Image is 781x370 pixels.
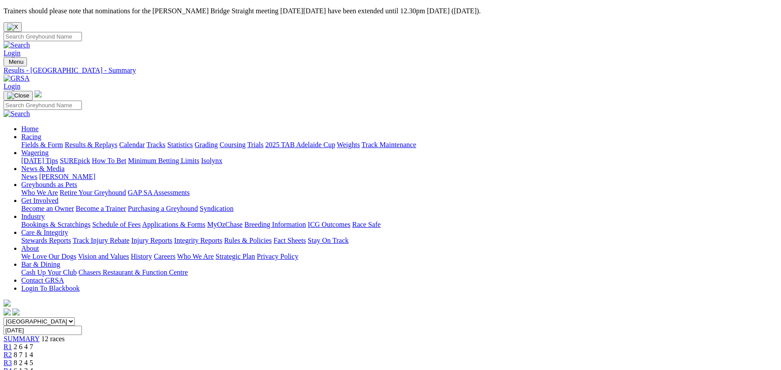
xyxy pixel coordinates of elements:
a: Greyhounds as Pets [21,181,77,188]
a: How To Bet [92,157,127,164]
a: About [21,245,39,252]
div: News & Media [21,173,777,181]
div: Wagering [21,157,777,165]
img: twitter.svg [12,308,19,315]
a: Stay On Track [308,237,348,244]
a: Race Safe [352,221,380,228]
img: GRSA [4,74,30,82]
button: Toggle navigation [4,91,33,101]
a: Breeding Information [244,221,306,228]
a: Grading [195,141,218,148]
span: Menu [9,58,23,65]
a: ICG Outcomes [308,221,350,228]
a: Login To Blackbook [21,284,80,292]
div: Care & Integrity [21,237,777,245]
div: About [21,253,777,261]
a: Login [4,49,20,57]
span: 8 7 1 4 [14,351,33,358]
a: [PERSON_NAME] [39,173,95,180]
a: Racing [21,133,41,140]
img: Search [4,110,30,118]
a: Tracks [147,141,166,148]
a: Injury Reports [131,237,172,244]
a: Weights [337,141,360,148]
a: Results & Replays [65,141,117,148]
a: Retire Your Greyhound [60,189,126,196]
a: R1 [4,343,12,351]
button: Close [4,22,22,32]
a: Industry [21,213,45,220]
a: News [21,173,37,180]
a: News & Media [21,165,65,172]
span: 12 races [41,335,65,343]
a: R3 [4,359,12,366]
a: Syndication [200,205,233,212]
img: logo-grsa-white.png [35,90,42,97]
img: Search [4,41,30,49]
a: Coursing [220,141,246,148]
input: Search [4,32,82,41]
input: Select date [4,326,82,335]
a: Fact Sheets [274,237,306,244]
a: Become an Owner [21,205,74,212]
a: Strategic Plan [216,253,255,260]
a: Bar & Dining [21,261,60,268]
a: Track Maintenance [362,141,416,148]
a: MyOzChase [207,221,243,228]
input: Search [4,101,82,110]
a: Isolynx [201,157,222,164]
a: Chasers Restaurant & Function Centre [78,269,188,276]
div: Greyhounds as Pets [21,189,777,197]
p: Trainers should please note that nominations for the [PERSON_NAME] Bridge Straight meeting [DATE]... [4,7,777,15]
a: Purchasing a Greyhound [128,205,198,212]
a: Care & Integrity [21,229,68,236]
a: Applications & Forms [142,221,205,228]
a: Who We Are [21,189,58,196]
a: Bookings & Scratchings [21,221,90,228]
img: X [7,23,18,31]
div: Bar & Dining [21,269,777,277]
span: 2 6 4 7 [14,343,33,351]
a: Home [21,125,39,132]
div: Get Involved [21,205,777,213]
a: Trials [247,141,263,148]
a: Cash Up Your Club [21,269,77,276]
a: Integrity Reports [174,237,222,244]
a: Fields & Form [21,141,63,148]
img: facebook.svg [4,308,11,315]
a: GAP SA Assessments [128,189,190,196]
a: History [131,253,152,260]
a: Vision and Values [78,253,129,260]
span: 8 2 4 5 [14,359,33,366]
a: [DATE] Tips [21,157,58,164]
a: Schedule of Fees [92,221,140,228]
a: Minimum Betting Limits [128,157,199,164]
a: Calendar [119,141,145,148]
a: Become a Trainer [76,205,126,212]
a: Login [4,82,20,90]
a: Privacy Policy [257,253,298,260]
button: Toggle navigation [4,57,27,66]
a: We Love Our Dogs [21,253,76,260]
a: R2 [4,351,12,358]
a: SUREpick [60,157,90,164]
a: SUMMARY [4,335,39,343]
a: Stewards Reports [21,237,71,244]
a: 2025 TAB Adelaide Cup [265,141,335,148]
img: Close [7,92,29,99]
a: Rules & Policies [224,237,272,244]
div: Industry [21,221,777,229]
div: Racing [21,141,777,149]
a: Who We Are [177,253,214,260]
img: logo-grsa-white.png [4,300,11,307]
a: Get Involved [21,197,58,204]
a: Statistics [167,141,193,148]
a: Track Injury Rebate [73,237,129,244]
a: Wagering [21,149,49,156]
a: Results - [GEOGRAPHIC_DATA] - Summary [4,66,777,74]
